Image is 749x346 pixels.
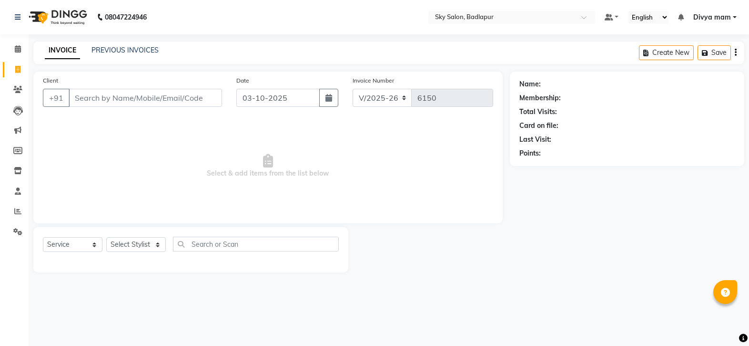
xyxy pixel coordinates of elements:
[43,118,493,214] span: Select & add items from the list below
[519,135,551,145] div: Last Visit:
[519,79,541,89] div: Name:
[698,45,731,60] button: Save
[236,76,249,85] label: Date
[353,76,394,85] label: Invoice Number
[43,89,70,107] button: +91
[91,46,159,54] a: PREVIOUS INVOICES
[24,4,90,31] img: logo
[693,12,731,22] span: Divya mam
[519,148,541,158] div: Points:
[45,42,80,59] a: INVOICE
[69,89,222,107] input: Search by Name/Mobile/Email/Code
[519,107,557,117] div: Total Visits:
[105,4,147,31] b: 08047224946
[173,237,339,252] input: Search or Scan
[519,121,558,131] div: Card on file:
[639,45,694,60] button: Create New
[519,93,561,103] div: Membership:
[43,76,58,85] label: Client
